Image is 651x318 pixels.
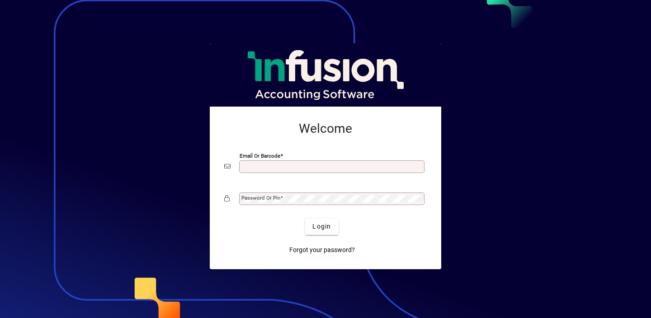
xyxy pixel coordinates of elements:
[224,121,427,136] h2: Welcome
[240,152,280,159] mat-label: Email or Barcode
[312,222,331,231] span: Login
[289,245,355,255] span: Forgot your password?
[305,219,338,235] button: Login
[286,242,359,258] a: Forgot your password?
[241,195,280,201] mat-label: Password or Pin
